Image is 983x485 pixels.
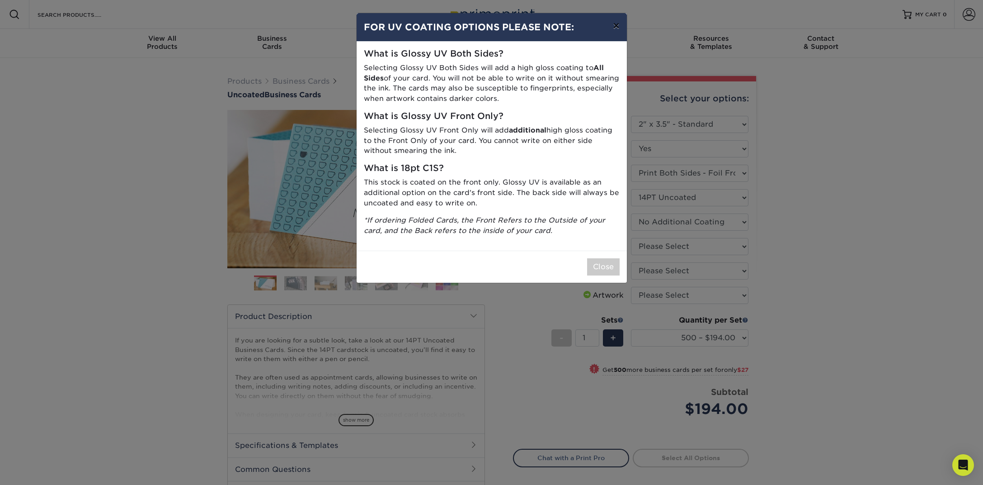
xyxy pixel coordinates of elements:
[364,20,620,34] h4: FOR UV COATING OPTIONS PLEASE NOTE:
[587,258,620,276] button: Close
[364,49,620,59] h5: What is Glossy UV Both Sides?
[364,163,620,174] h5: What is 18pt C1S?
[364,63,620,104] p: Selecting Glossy UV Both Sides will add a high gloss coating to of your card. You will not be abl...
[364,111,620,122] h5: What is Glossy UV Front Only?
[952,454,974,476] div: Open Intercom Messenger
[364,63,604,82] strong: All Sides
[364,216,605,235] i: *If ordering Folded Cards, the Front Refers to the Outside of your card, and the Back refers to t...
[606,13,626,38] button: ×
[509,126,546,134] strong: additional
[364,125,620,156] p: Selecting Glossy UV Front Only will add high gloss coating to the Front Only of your card. You ca...
[364,177,620,208] p: This stock is coated on the front only. Glossy UV is available as an additional option on the car...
